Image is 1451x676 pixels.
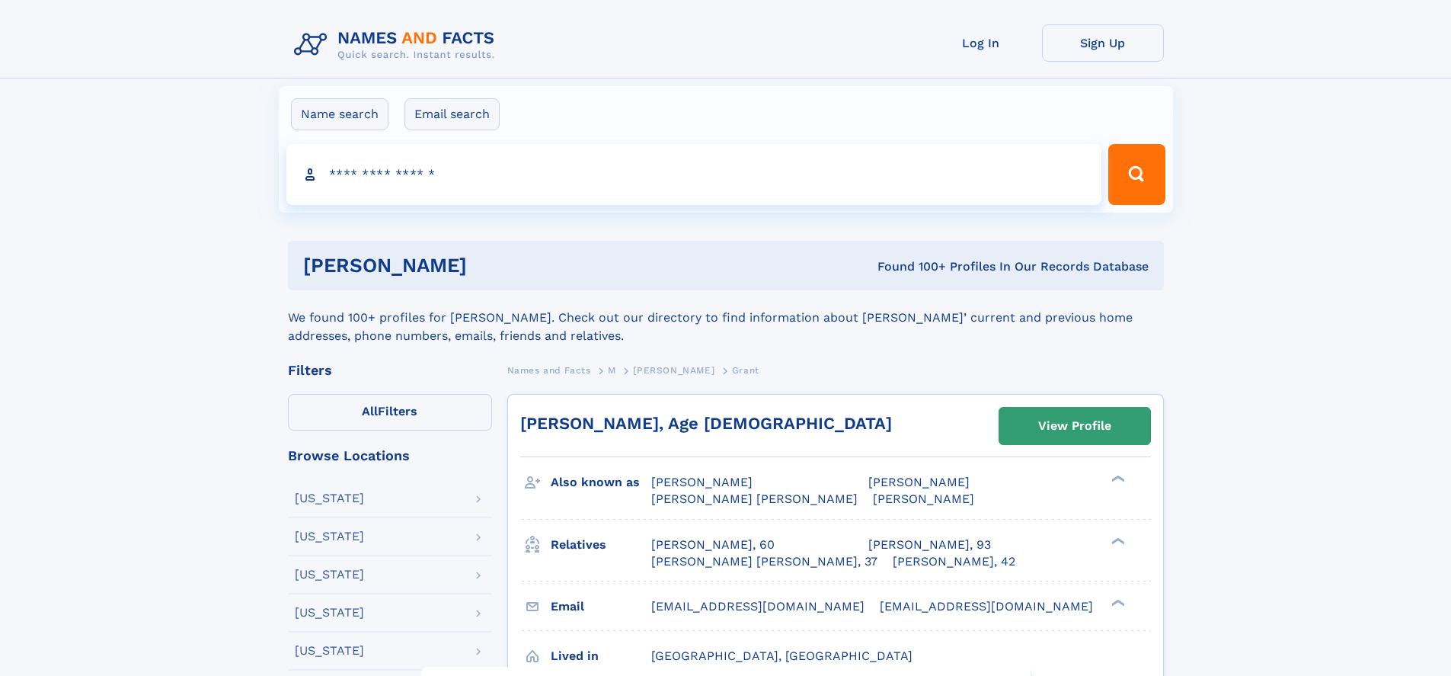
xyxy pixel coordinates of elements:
h1: [PERSON_NAME] [303,256,673,275]
span: [PERSON_NAME] [868,475,970,489]
span: Grant [732,365,759,376]
span: [GEOGRAPHIC_DATA], [GEOGRAPHIC_DATA] [651,649,912,663]
a: [PERSON_NAME] [PERSON_NAME], 37 [651,553,877,570]
div: Found 100+ Profiles In Our Records Database [672,258,1149,275]
span: [EMAIL_ADDRESS][DOMAIN_NAME] [651,599,865,614]
span: [PERSON_NAME] [633,365,714,376]
span: [PERSON_NAME] [651,475,753,489]
a: View Profile [999,408,1150,444]
a: [PERSON_NAME], 93 [868,537,991,553]
label: Name search [291,98,388,130]
a: [PERSON_NAME], Age [DEMOGRAPHIC_DATA] [520,414,892,433]
span: [PERSON_NAME] [PERSON_NAME] [651,492,858,506]
a: [PERSON_NAME], 42 [893,553,1015,570]
span: [PERSON_NAME] [873,492,974,506]
div: [US_STATE] [295,607,364,619]
div: ❯ [1107,598,1126,607]
a: Log In [920,24,1042,62]
div: [US_STATE] [295,569,364,581]
input: search input [286,144,1102,205]
div: We found 100+ profiles for [PERSON_NAME]. Check out our directory to find information about [PERS... [288,290,1164,345]
a: Sign Up [1042,24,1164,62]
a: [PERSON_NAME] [633,360,714,380]
button: Search Button [1108,144,1165,205]
h3: Also known as [551,469,651,495]
div: [US_STATE] [295,492,364,505]
a: Names and Facts [507,360,591,380]
div: [US_STATE] [295,645,364,657]
div: ❯ [1107,536,1126,546]
h3: Relatives [551,532,651,558]
a: [PERSON_NAME], 60 [651,537,775,553]
span: [EMAIL_ADDRESS][DOMAIN_NAME] [880,599,1093,614]
h3: Email [551,594,651,620]
div: Filters [288,364,492,377]
label: Filters [288,394,492,431]
div: View Profile [1038,408,1111,444]
span: M [608,365,616,376]
div: ❯ [1107,474,1126,484]
a: M [608,360,616,380]
div: Browse Locations [288,449,492,463]
span: All [362,404,378,418]
label: Email search [404,98,500,130]
img: Logo Names and Facts [288,24,507,66]
h3: Lived in [551,643,651,669]
div: [US_STATE] [295,530,364,543]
